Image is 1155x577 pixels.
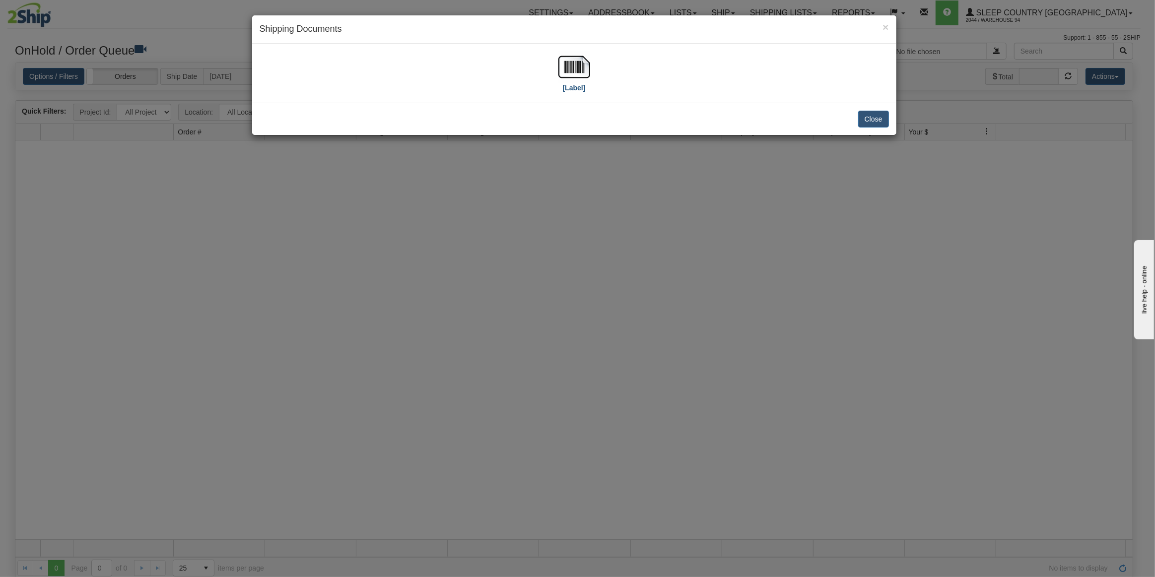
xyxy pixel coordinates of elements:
[563,83,586,93] label: [Label]
[260,23,889,36] h4: Shipping Documents
[883,21,888,33] span: ×
[858,111,889,128] button: Close
[1132,238,1154,339] iframe: chat widget
[558,62,590,91] a: [Label]
[7,8,92,16] div: live help - online
[883,22,888,32] button: Close
[558,51,590,83] img: barcode.jpg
